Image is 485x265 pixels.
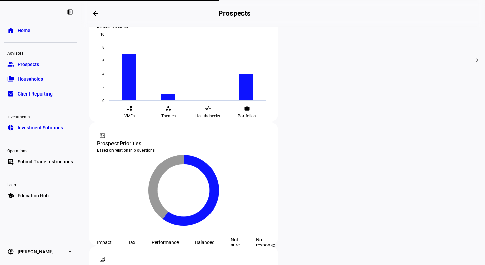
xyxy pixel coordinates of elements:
mat-icon: fact_check [99,132,106,139]
a: pie_chartInvestment Solutions [4,121,77,135]
a: homeHome [4,24,77,37]
div: Advisors [4,48,77,58]
eth-mat-symbol: workspaces [165,105,171,111]
span: VMEs [124,113,135,119]
eth-mat-symbol: school [7,192,14,199]
text: 8 [102,45,104,50]
div: Prospect Priorities [97,140,270,148]
span: Portfolios [238,113,256,119]
eth-mat-symbol: bid_landscape [7,90,14,97]
span: [PERSON_NAME] [18,248,54,255]
text: 0 [102,99,104,103]
eth-mat-symbol: event_list [126,105,132,111]
div: Learn [4,180,77,189]
eth-mat-symbol: pie_chart [7,124,14,131]
text: 10 [100,32,104,37]
eth-mat-symbol: expand_more [67,248,73,255]
h2: Prospects [218,9,251,17]
span: Themes [161,113,176,119]
span: Education Hub [18,192,49,199]
span: Households [18,76,43,82]
span: Submit Trade Instructions [18,158,73,165]
mat-icon: arrow_backwards [92,9,100,17]
text: 6 [102,59,104,63]
span: Prospects [18,61,39,68]
div: Tax [128,240,135,245]
div: Performance [152,240,179,245]
eth-mat-symbol: folder_copy [7,76,14,82]
div: Balanced [195,240,215,245]
div: Not sure [231,237,240,248]
mat-icon: chevron_right [473,56,481,64]
a: folder_copyHouseholds [4,72,77,86]
div: Investments [4,112,77,121]
mat-icon: switch_account [99,256,106,263]
a: bid_landscapeClient Reporting [4,87,77,101]
span: Healthchecks [195,113,220,119]
text: 4 [102,72,104,76]
eth-mat-symbol: home [7,27,14,34]
div: Operations [4,146,77,155]
eth-mat-symbol: account_circle [7,248,14,255]
text: 2 [102,85,104,89]
eth-mat-symbol: list_alt_add [7,158,14,165]
eth-mat-symbol: left_panel_close [67,9,73,15]
div: Impact [97,240,112,245]
span: Investment Solutions [18,124,63,131]
a: groupProspects [4,58,77,71]
span: Home [18,27,30,34]
eth-mat-symbol: vital_signs [205,105,211,111]
eth-mat-symbol: group [7,61,14,68]
div: No response [256,237,275,248]
eth-mat-symbol: work [244,105,250,111]
div: Based on relationship questions [97,148,270,153]
span: Client Reporting [18,90,53,97]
